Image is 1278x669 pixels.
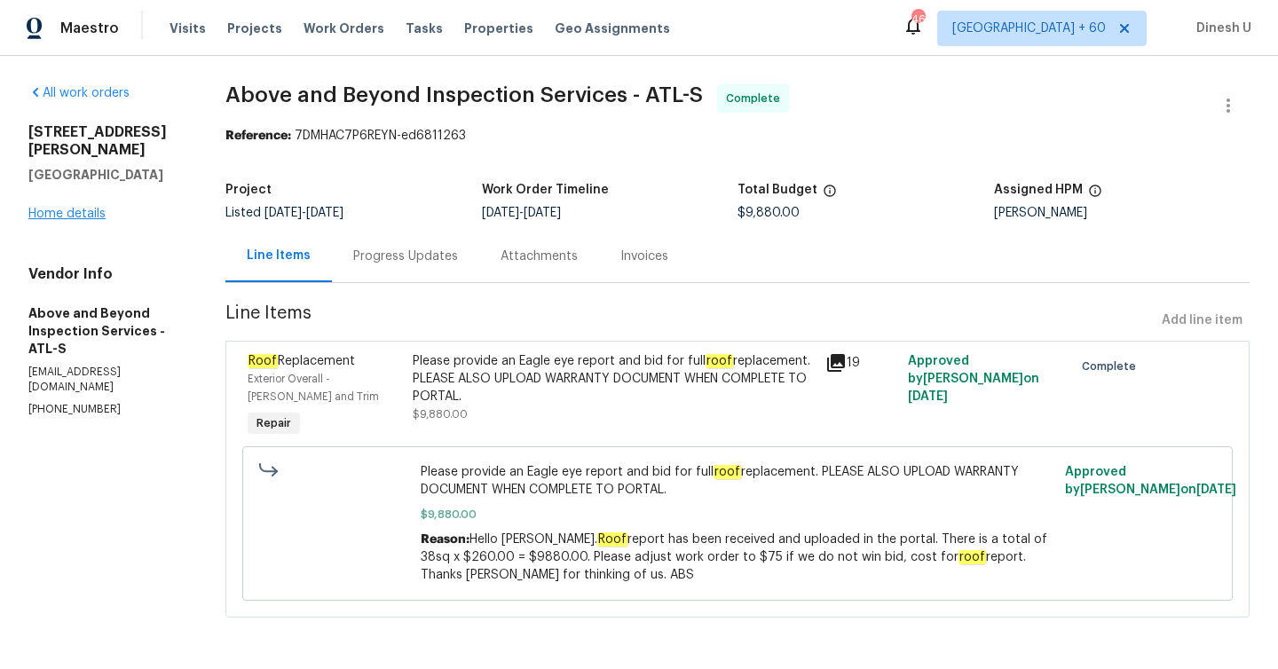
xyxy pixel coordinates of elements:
[994,207,1250,219] div: [PERSON_NAME]
[958,550,986,564] em: roof
[247,247,311,264] div: Line Items
[225,184,272,196] h5: Project
[726,90,787,107] span: Complete
[482,184,609,196] h5: Work Order Timeline
[1088,184,1102,207] span: The hpm assigned to this work order.
[421,506,1054,523] span: $9,880.00
[28,402,183,417] p: [PHONE_NUMBER]
[170,20,206,37] span: Visits
[421,463,1054,499] span: Please provide an Eagle eye report and bid for full replacement. PLEASE ALSO UPLOAD WARRANTY DOCU...
[1196,484,1236,496] span: [DATE]
[406,22,443,35] span: Tasks
[908,390,948,403] span: [DATE]
[482,207,519,219] span: [DATE]
[738,184,817,196] h5: Total Budget
[825,352,897,374] div: 19
[952,20,1106,37] span: [GEOGRAPHIC_DATA] + 60
[28,208,106,220] a: Home details
[248,374,379,402] span: Exterior Overall - [PERSON_NAME] and Trim
[421,533,469,546] span: Reason:
[227,20,282,37] span: Projects
[413,352,815,405] div: Please provide an Eagle eye report and bid for full replacement. PLEASE ALSO UPLOAD WARRANTY DOCU...
[225,127,1250,145] div: 7DMHAC7P6REYN-ed6811263
[908,355,1039,403] span: Approved by [PERSON_NAME] on
[249,414,298,432] span: Repair
[482,207,561,219] span: -
[1065,466,1236,496] span: Approved by [PERSON_NAME] on
[225,130,291,142] b: Reference:
[706,354,733,368] em: roof
[421,532,1047,581] span: Hello [PERSON_NAME]. report has been received and uploaded in the portal. There is a total of 38s...
[248,354,355,368] span: Replacement
[264,207,302,219] span: [DATE]
[501,248,578,265] div: Attachments
[306,207,343,219] span: [DATE]
[911,11,924,28] div: 469
[597,532,627,547] em: Roof
[60,20,119,37] span: Maestro
[823,184,837,207] span: The total cost of line items that have been proposed by Opendoor. This sum includes line items th...
[524,207,561,219] span: [DATE]
[994,184,1083,196] h5: Assigned HPM
[1189,20,1251,37] span: Dinesh U
[225,304,1155,337] span: Line Items
[714,465,741,479] em: roof
[28,265,183,283] h4: Vendor Info
[248,354,278,368] em: Roof
[738,207,800,219] span: $9,880.00
[304,20,384,37] span: Work Orders
[1082,358,1143,375] span: Complete
[464,20,533,37] span: Properties
[264,207,343,219] span: -
[28,87,130,99] a: All work orders
[620,248,668,265] div: Invoices
[28,166,183,184] h5: [GEOGRAPHIC_DATA]
[555,20,670,37] span: Geo Assignments
[225,84,703,106] span: Above and Beyond Inspection Services - ATL-S
[225,207,343,219] span: Listed
[28,123,183,159] h2: [STREET_ADDRESS][PERSON_NAME]
[28,304,183,358] h5: Above and Beyond Inspection Services - ATL-S
[413,409,468,420] span: $9,880.00
[353,248,458,265] div: Progress Updates
[28,365,183,395] p: [EMAIL_ADDRESS][DOMAIN_NAME]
